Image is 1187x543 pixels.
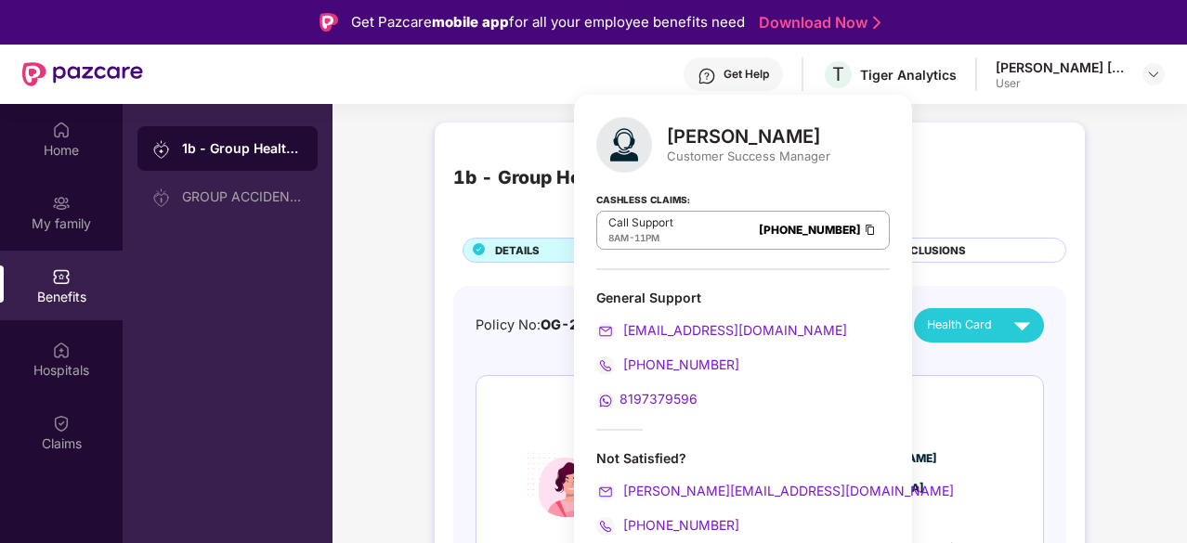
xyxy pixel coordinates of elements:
a: [PHONE_NUMBER] [596,517,739,533]
span: Health Card [927,316,992,334]
div: - [608,230,673,245]
img: svg+xml;base64,PHN2ZyBpZD0iSG9zcGl0YWxzIiB4bWxucz0iaHR0cDovL3d3dy53My5vcmcvMjAwMC9zdmciIHdpZHRoPS... [52,341,71,359]
img: svg+xml;base64,PHN2ZyB4bWxucz0iaHR0cDovL3d3dy53My5vcmcvMjAwMC9zdmciIHdpZHRoPSIyMCIgaGVpZ2h0PSIyMC... [596,483,615,501]
img: svg+xml;base64,PHN2ZyB3aWR0aD0iMjAiIGhlaWdodD0iMjAiIHZpZXdCb3g9IjAgMCAyMCAyMCIgZmlsbD0ibm9uZSIgeG... [52,194,71,213]
span: T [832,63,844,85]
img: svg+xml;base64,PHN2ZyBpZD0iQ2xhaW0iIHhtbG5zPSJodHRwOi8vd3d3LnczLm9yZy8yMDAwL3N2ZyIgd2lkdGg9IjIwIi... [52,414,71,433]
div: Customer Success Manager [667,148,830,164]
span: 8197379596 [620,391,698,407]
img: svg+xml;base64,PHN2ZyB4bWxucz0iaHR0cDovL3d3dy53My5vcmcvMjAwMC9zdmciIHdpZHRoPSIyMCIgaGVpZ2h0PSIyMC... [596,356,615,375]
div: Get Help [724,67,769,82]
img: svg+xml;base64,PHN2ZyB4bWxucz0iaHR0cDovL3d3dy53My5vcmcvMjAwMC9zdmciIHdpZHRoPSIyMCIgaGVpZ2h0PSIyMC... [596,322,615,341]
div: General Support [596,289,890,410]
img: svg+xml;base64,PHN2ZyBpZD0iSGVscC0zMngzMiIgeG1sbnM9Imh0dHA6Ly93d3cudzMub3JnLzIwMDAvc3ZnIiB3aWR0aD... [698,67,716,85]
button: Health Card [914,308,1044,343]
img: svg+xml;base64,PHN2ZyBpZD0iRHJvcGRvd24tMzJ4MzIiIHhtbG5zPSJodHRwOi8vd3d3LnczLm9yZy8yMDAwL3N2ZyIgd2... [1146,67,1161,82]
div: General Support [596,289,890,306]
a: 8197379596 [596,391,698,407]
div: [PERSON_NAME] [PERSON_NAME] [996,58,1126,76]
span: [PERSON_NAME][EMAIL_ADDRESS][DOMAIN_NAME] [620,483,954,498]
img: svg+xml;base64,PHN2ZyB3aWR0aD0iMjAiIGhlaWdodD0iMjAiIHZpZXdCb3g9IjAgMCAyMCAyMCIgZmlsbD0ibm9uZSIgeG... [152,188,171,207]
img: Logo [320,13,338,32]
span: DETAILS [495,242,540,259]
a: [PERSON_NAME][EMAIL_ADDRESS][DOMAIN_NAME] [596,483,954,498]
div: Not Satisfied? [596,449,890,536]
a: [PHONE_NUMBER] [596,356,739,372]
a: Download Now [759,13,875,32]
img: svg+xml;base64,PHN2ZyB4bWxucz0iaHR0cDovL3d3dy53My5vcmcvMjAwMC9zdmciIHdpZHRoPSIyMCIgaGVpZ2h0PSIyMC... [596,517,615,536]
img: Stroke [873,13,880,32]
strong: mobile app [432,13,509,31]
div: GROUP ACCIDENTAL INSURANCE [182,189,303,204]
a: [PHONE_NUMBER] [759,223,861,237]
div: Tiger Analytics [860,66,957,84]
strong: Cashless Claims: [596,188,690,209]
img: New Pazcare Logo [22,62,143,86]
img: svg+xml;base64,PHN2ZyB3aWR0aD0iMjAiIGhlaWdodD0iMjAiIHZpZXdCb3g9IjAgMCAyMCAyMCIgZmlsbD0ibm9uZSIgeG... [152,140,171,159]
img: svg+xml;base64,PHN2ZyB4bWxucz0iaHR0cDovL3d3dy53My5vcmcvMjAwMC9zdmciIHhtbG5zOnhsaW5rPSJodHRwOi8vd3... [596,117,652,173]
img: svg+xml;base64,PHN2ZyBpZD0iQmVuZWZpdHMiIHhtbG5zPSJodHRwOi8vd3d3LnczLm9yZy8yMDAwL3N2ZyIgd2lkdGg9Ij... [52,267,71,286]
div: Not Satisfied? [596,449,890,467]
a: [EMAIL_ADDRESS][DOMAIN_NAME] [596,322,847,338]
div: 1b - Group Health Insurance [453,163,709,192]
span: [PHONE_NUMBER] [620,517,739,533]
span: [PHONE_NUMBER] [620,356,739,372]
p: Call Support [608,215,673,230]
div: 1b - Group Health Insurance [182,139,303,158]
span: [EMAIL_ADDRESS][DOMAIN_NAME] [620,322,847,338]
span: 8AM [608,232,629,243]
img: svg+xml;base64,PHN2ZyB4bWxucz0iaHR0cDovL3d3dy53My5vcmcvMjAwMC9zdmciIHdpZHRoPSIyMCIgaGVpZ2h0PSIyMC... [596,392,615,410]
div: Get Pazcare for all your employee benefits need [351,11,745,33]
span: EXCLUSIONS [896,242,966,259]
div: User [996,76,1126,91]
span: OG-26-9906-8403-00000085 [541,317,745,332]
img: Clipboard Icon [863,222,878,238]
span: 11PM [634,232,659,243]
div: Policy No: [476,315,745,336]
img: svg+xml;base64,PHN2ZyBpZD0iSG9tZSIgeG1sbnM9Imh0dHA6Ly93d3cudzMub3JnLzIwMDAvc3ZnIiB3aWR0aD0iMjAiIG... [52,121,71,139]
div: [PERSON_NAME] [667,125,830,148]
img: svg+xml;base64,PHN2ZyB4bWxucz0iaHR0cDovL3d3dy53My5vcmcvMjAwMC9zdmciIHZpZXdCb3g9IjAgMCAyNCAyNCIgd2... [1006,309,1038,342]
